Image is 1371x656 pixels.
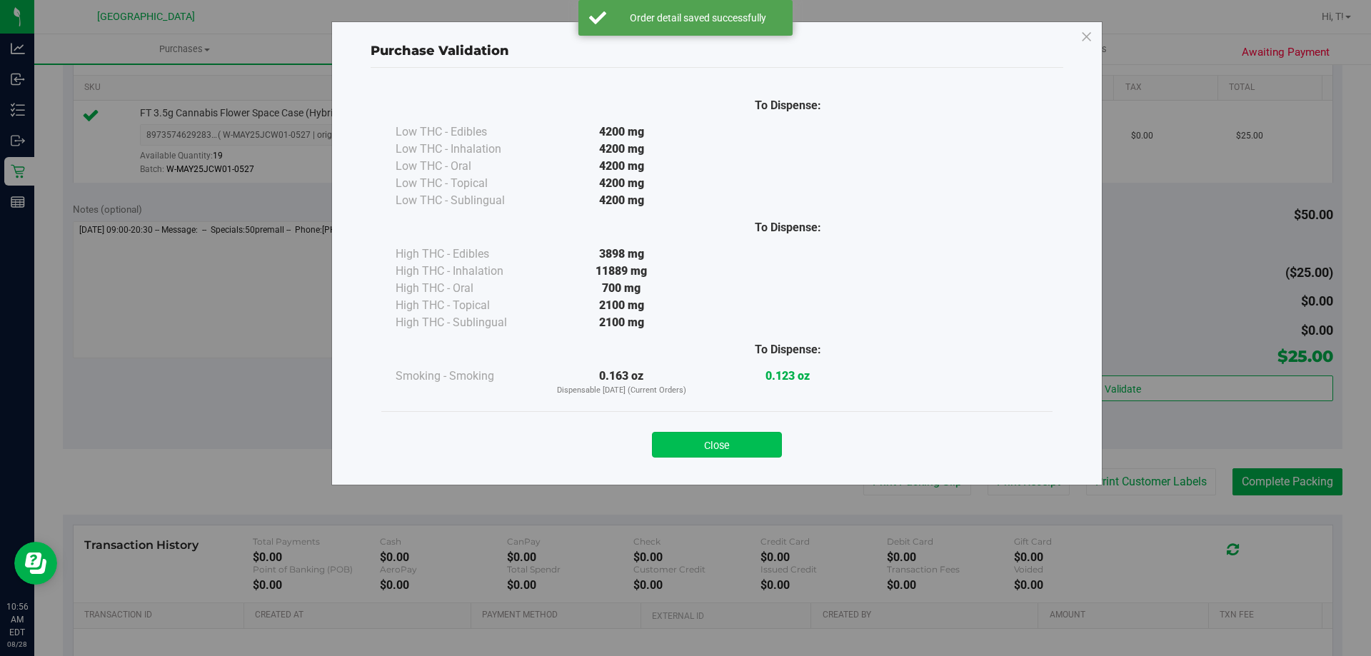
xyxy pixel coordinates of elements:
div: 4200 mg [538,123,705,141]
strong: 0.123 oz [765,369,810,383]
div: 2100 mg [538,297,705,314]
div: 4200 mg [538,141,705,158]
div: Low THC - Edibles [396,123,538,141]
span: Purchase Validation [371,43,509,59]
div: Low THC - Oral [396,158,538,175]
div: 11889 mg [538,263,705,280]
div: To Dispense: [705,97,871,114]
div: 3898 mg [538,246,705,263]
div: High THC - Oral [396,280,538,297]
div: Low THC - Topical [396,175,538,192]
div: 4200 mg [538,175,705,192]
div: Smoking - Smoking [396,368,538,385]
iframe: Resource center [14,542,57,585]
button: Close [652,432,782,458]
div: 4200 mg [538,192,705,209]
div: High THC - Edibles [396,246,538,263]
div: 2100 mg [538,314,705,331]
div: High THC - Topical [396,297,538,314]
div: High THC - Inhalation [396,263,538,280]
div: To Dispense: [705,341,871,358]
div: To Dispense: [705,219,871,236]
div: 0.163 oz [538,368,705,397]
div: Low THC - Inhalation [396,141,538,158]
div: Low THC - Sublingual [396,192,538,209]
div: 700 mg [538,280,705,297]
div: Order detail saved successfully [614,11,782,25]
div: High THC - Sublingual [396,314,538,331]
div: 4200 mg [538,158,705,175]
p: Dispensable [DATE] (Current Orders) [538,385,705,397]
